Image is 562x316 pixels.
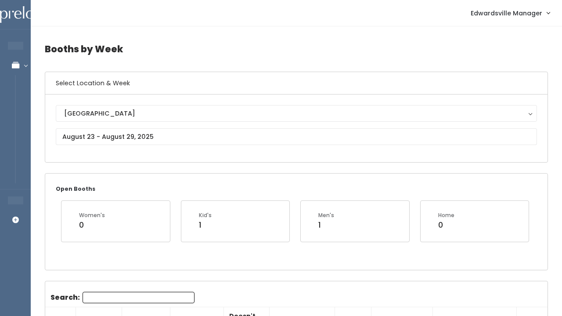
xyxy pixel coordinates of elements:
small: Open Booths [56,185,95,193]
div: [GEOGRAPHIC_DATA] [64,109,529,118]
h6: Select Location & Week [45,72,548,94]
label: Search: [50,292,195,303]
div: 0 [438,219,454,231]
div: Women's [79,211,105,219]
input: Search: [83,292,195,303]
div: 1 [199,219,212,231]
div: Kid's [199,211,212,219]
button: [GEOGRAPHIC_DATA] [56,105,537,122]
h4: Booths by Week [45,37,548,61]
span: Edwardsville Manager [471,8,542,18]
div: Home [438,211,454,219]
input: August 23 - August 29, 2025 [56,128,537,145]
a: Edwardsville Manager [462,4,558,22]
div: 0 [79,219,105,231]
div: Men's [318,211,334,219]
div: 1 [318,219,334,231]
